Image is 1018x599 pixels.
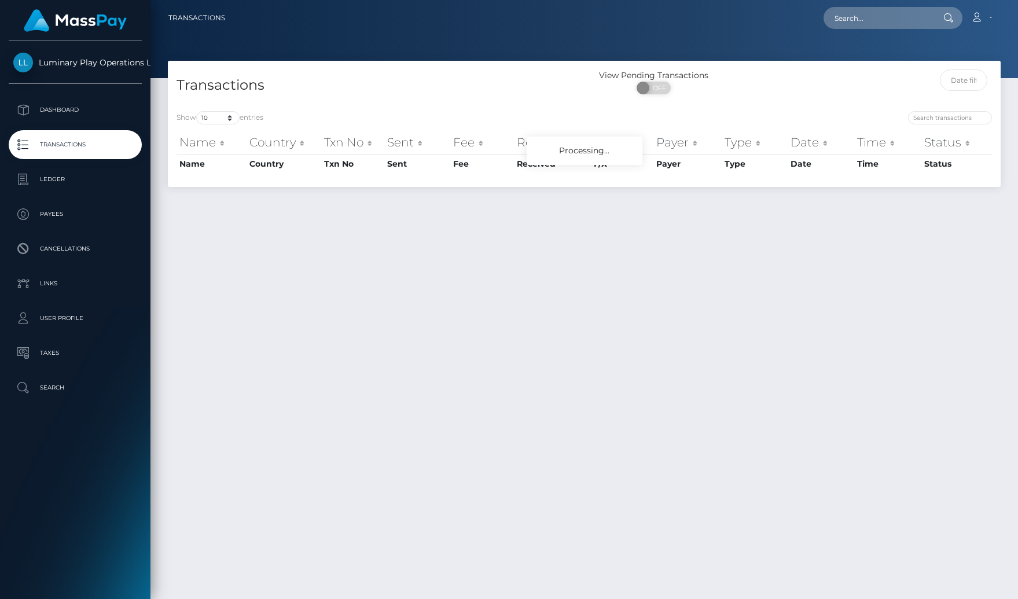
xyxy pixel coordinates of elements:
[13,310,137,327] p: User Profile
[247,131,321,154] th: Country
[854,131,921,154] th: Time
[921,155,992,173] th: Status
[13,136,137,153] p: Transactions
[9,373,142,402] a: Search
[9,165,142,194] a: Ledger
[9,234,142,263] a: Cancellations
[921,131,992,154] th: Status
[9,200,142,229] a: Payees
[854,155,921,173] th: Time
[514,155,591,173] th: Received
[908,111,992,124] input: Search transactions
[788,131,854,154] th: Date
[653,155,722,173] th: Payer
[527,137,642,165] div: Processing...
[13,53,33,72] img: Luminary Play Operations Limited
[13,101,137,119] p: Dashboard
[450,155,514,173] th: Fee
[321,155,384,173] th: Txn No
[643,82,672,94] span: OFF
[585,69,723,82] div: View Pending Transactions
[177,75,576,95] h4: Transactions
[9,269,142,298] a: Links
[9,304,142,333] a: User Profile
[177,131,247,154] th: Name
[177,111,263,124] label: Show entries
[940,69,987,91] input: Date filter
[24,9,127,32] img: MassPay Logo
[9,95,142,124] a: Dashboard
[788,155,854,173] th: Date
[196,111,240,124] select: Showentries
[13,205,137,223] p: Payees
[13,240,137,258] p: Cancellations
[824,7,932,29] input: Search...
[13,275,137,292] p: Links
[591,131,653,154] th: F/X
[384,155,450,173] th: Sent
[321,131,384,154] th: Txn No
[13,344,137,362] p: Taxes
[9,339,142,368] a: Taxes
[514,131,591,154] th: Received
[9,130,142,159] a: Transactions
[247,155,321,173] th: Country
[653,131,722,154] th: Payer
[384,131,450,154] th: Sent
[9,57,142,68] span: Luminary Play Operations Limited
[450,131,514,154] th: Fee
[722,155,788,173] th: Type
[168,6,225,30] a: Transactions
[177,155,247,173] th: Name
[722,131,788,154] th: Type
[13,379,137,396] p: Search
[13,171,137,188] p: Ledger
